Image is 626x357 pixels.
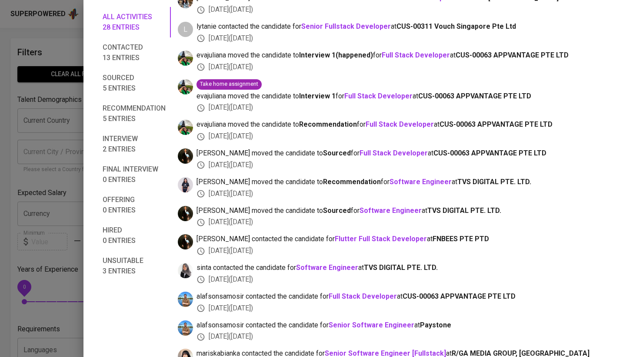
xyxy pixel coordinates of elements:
span: [PERSON_NAME] moved the candidate to for at [196,177,605,187]
div: [DATE] ( [DATE] ) [196,332,605,342]
span: CUS-00063 APPVANTAGE PTE LTD [403,292,516,300]
div: [DATE] ( [DATE] ) [196,160,605,170]
a: Senior Fullstack Developer [301,22,391,30]
img: ridlo@glints.com [178,148,193,164]
span: Final interview 0 entries [103,164,166,185]
span: Take home assignment [196,80,262,88]
img: ridlo@glints.com [178,234,193,249]
span: TVS DIGITAL PTE. LTD. [457,178,531,186]
a: Full Stack Developer [360,149,428,157]
img: ridlo@glints.com [178,206,193,221]
div: [DATE] ( [DATE] ) [196,217,605,227]
span: CUS-00063 APPVANTAGE PTE LTD [440,120,553,128]
span: CUS-00063 APPVANTAGE PTE LTD [418,92,531,100]
span: evajuliana moved the candidate to for at [196,51,605,61]
a: Software Engineer [390,178,452,186]
span: Recommendation 5 entries [103,103,166,124]
span: TVS DIGITAL PTE. LTD. [364,263,438,272]
div: [DATE] ( [DATE] ) [196,5,605,15]
span: lytanie contacted the candidate for at [196,22,605,32]
div: [DATE] ( [DATE] ) [196,303,605,313]
div: [DATE] ( [DATE] ) [196,131,605,141]
span: Sourced 5 entries [103,73,166,94]
b: Recommendation [323,178,381,186]
div: [DATE] ( [DATE] ) [196,34,605,44]
a: Flutter Full Stack Developer [335,235,427,243]
div: [DATE] ( [DATE] ) [196,246,605,256]
span: [PERSON_NAME] contacted the candidate for at [196,234,605,244]
a: Full Stack Developer [382,51,450,59]
span: CUS-00063 APPVANTAGE PTE LTD [433,149,546,157]
b: Recommendation [299,120,357,128]
span: [PERSON_NAME] moved the candidate to for at [196,206,605,216]
div: L [178,22,193,37]
span: alafsonsamosir contacted the candidate for at [196,292,605,302]
span: Contacted 13 entries [103,42,166,63]
span: All activities 28 entries [103,12,166,33]
div: [DATE] ( [DATE] ) [196,275,605,285]
span: evajuliana moved the candidate to for at [196,120,605,130]
img: alafson@glints.com [178,320,193,336]
span: [PERSON_NAME] moved the candidate to for at [196,148,605,158]
img: alafson@glints.com [178,292,193,307]
span: Paystone [420,321,451,329]
span: Unsuitable 3 entries [103,256,166,276]
b: Interview 1 [299,92,336,100]
div: [DATE] ( [DATE] ) [196,62,605,72]
img: eva@glints.com [178,51,193,66]
a: Full Stack Developer [366,120,434,128]
span: Interview 2 entries [103,134,166,155]
span: FNBEES PTE PTD [433,235,489,243]
span: CUS-00063 APPVANTAGE PTE LTD [456,51,569,59]
b: Sourced [323,206,351,215]
span: CUS-00311 Vouch Singapore Pte Ltd [396,22,516,30]
span: Offering 0 entries [103,195,166,216]
b: Interview 1 ( happened ) [299,51,373,59]
span: TVS DIGITAL PTE. LTD. [427,206,501,215]
img: rani@glints.com [178,177,193,192]
span: evajuliana moved the candidate to for at [196,91,605,101]
img: sinta.windasari@glints.com [178,263,193,278]
div: [DATE] ( [DATE] ) [196,103,605,113]
a: Full Stack Developer [344,92,413,100]
img: eva@glints.com [178,79,193,94]
img: eva@glints.com [178,120,193,135]
span: Hired 0 entries [103,225,166,246]
a: Full Stack Developer [329,292,397,300]
span: sinta contacted the candidate for at [196,263,605,273]
a: Software Engineer [360,206,422,215]
a: Senior Software Engineer [329,321,414,329]
a: Software Engineer [296,263,358,272]
span: alafsonsamosir contacted the candidate for at [196,320,605,330]
div: [DATE] ( [DATE] ) [196,189,605,199]
b: Sourced [323,149,351,157]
